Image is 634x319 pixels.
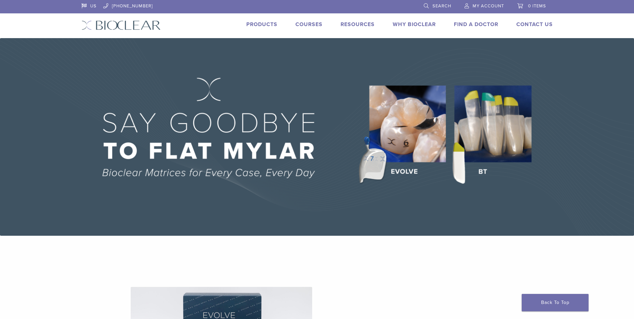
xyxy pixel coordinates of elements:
[82,20,161,30] img: Bioclear
[432,3,451,9] span: Search
[393,21,436,28] a: Why Bioclear
[473,3,504,9] span: My Account
[528,3,546,9] span: 0 items
[516,21,553,28] a: Contact Us
[246,21,277,28] a: Products
[295,21,323,28] a: Courses
[522,294,589,311] a: Back To Top
[454,21,498,28] a: Find A Doctor
[341,21,375,28] a: Resources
